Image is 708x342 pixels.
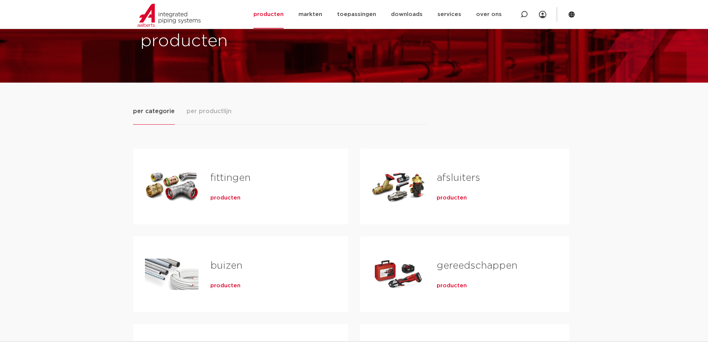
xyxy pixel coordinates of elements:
[210,173,250,183] a: fittingen
[210,282,240,290] a: producten
[437,173,480,183] a: afsluiters
[437,261,517,271] a: gereedschappen
[437,194,467,202] a: producten
[437,282,467,290] a: producten
[140,29,350,53] h1: producten
[210,194,240,202] a: producten
[187,107,232,116] span: per productlijn
[133,107,175,116] span: per categorie
[210,261,242,271] a: buizen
